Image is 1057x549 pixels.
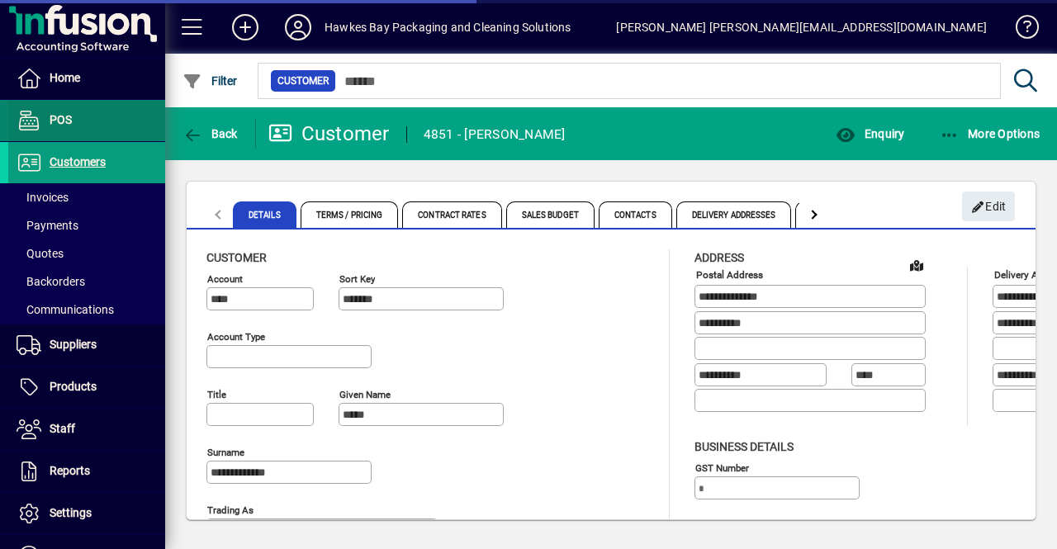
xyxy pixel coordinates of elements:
[233,201,296,228] span: Details
[676,201,792,228] span: Delivery Addresses
[8,100,165,141] a: POS
[17,275,85,288] span: Backorders
[165,119,256,149] app-page-header-button: Back
[207,273,243,285] mat-label: Account
[8,58,165,99] a: Home
[301,201,399,228] span: Terms / Pricing
[325,14,571,40] div: Hawkes Bay Packaging and Cleaning Solutions
[50,155,106,168] span: Customers
[8,493,165,534] a: Settings
[182,74,238,88] span: Filter
[832,119,908,149] button: Enquiry
[17,247,64,260] span: Quotes
[836,127,904,140] span: Enquiry
[936,119,1045,149] button: More Options
[207,504,254,516] mat-label: Trading as
[182,127,238,140] span: Back
[50,338,97,351] span: Suppliers
[8,239,165,267] a: Quotes
[599,201,672,228] span: Contacts
[8,183,165,211] a: Invoices
[940,127,1040,140] span: More Options
[268,121,390,147] div: Customer
[339,389,391,400] mat-label: Given name
[50,422,75,435] span: Staff
[50,464,90,477] span: Reports
[424,121,566,148] div: 4851 - [PERSON_NAME]
[277,73,329,89] span: Customer
[616,14,987,40] div: [PERSON_NAME] [PERSON_NAME][EMAIL_ADDRESS][DOMAIN_NAME]
[178,119,242,149] button: Back
[339,273,375,285] mat-label: Sort key
[8,211,165,239] a: Payments
[8,296,165,324] a: Communications
[695,461,749,473] mat-label: GST Number
[903,252,930,278] a: View on map
[207,331,265,343] mat-label: Account Type
[402,201,501,228] span: Contract Rates
[506,201,595,228] span: Sales Budget
[962,192,1015,221] button: Edit
[17,219,78,232] span: Payments
[50,113,72,126] span: POS
[207,389,226,400] mat-label: Title
[1003,3,1036,57] a: Knowledge Base
[272,12,325,42] button: Profile
[178,66,242,96] button: Filter
[971,193,1007,220] span: Edit
[50,506,92,519] span: Settings
[8,324,165,366] a: Suppliers
[694,440,794,453] span: Business details
[8,367,165,408] a: Products
[8,451,165,492] a: Reports
[219,12,272,42] button: Add
[17,303,114,316] span: Communications
[50,380,97,393] span: Products
[8,267,165,296] a: Backorders
[8,409,165,450] a: Staff
[17,191,69,204] span: Invoices
[795,201,914,228] span: Documents / Images
[50,71,80,84] span: Home
[694,251,744,264] span: Address
[207,447,244,458] mat-label: Surname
